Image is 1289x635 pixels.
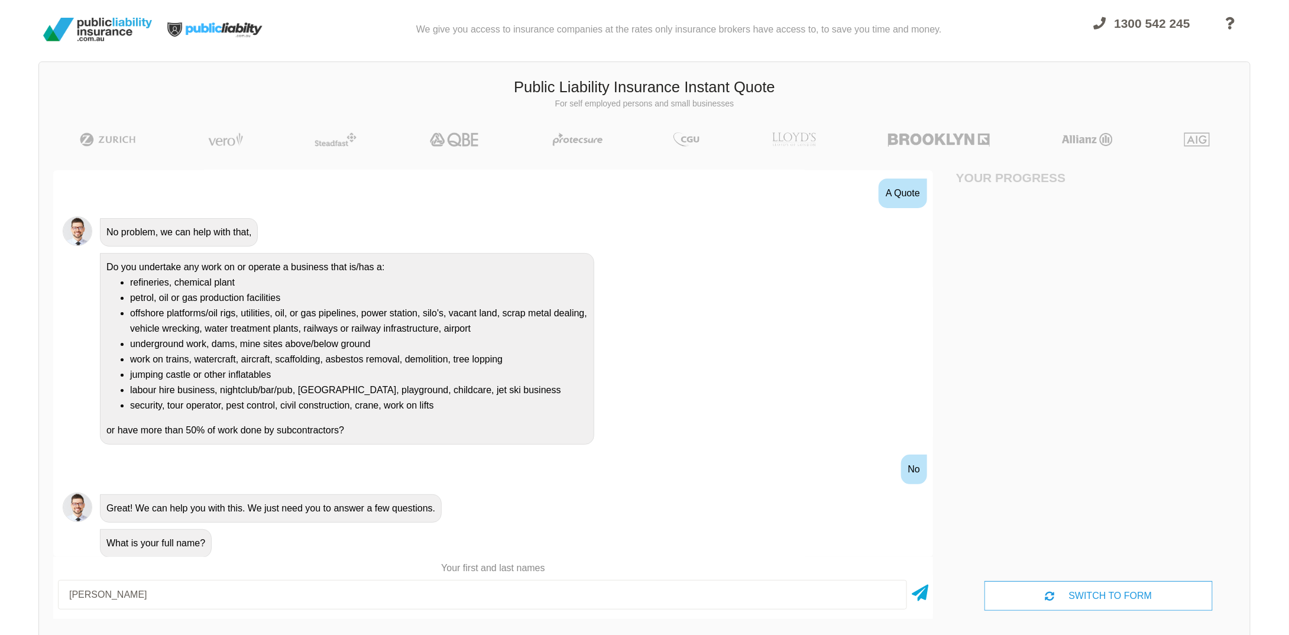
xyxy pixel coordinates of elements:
[669,132,704,147] img: CGU | Public Liability Insurance
[130,306,588,336] li: offshore platforms/oil rigs, utilities, oil, or gas pipelines, power station, silo's, vacant land...
[423,132,487,147] img: QBE | Public Liability Insurance
[1180,132,1214,147] img: AIG | Public Liability Insurance
[883,132,994,147] img: Brooklyn | Public Liability Insurance
[766,132,822,147] img: LLOYD's | Public Liability Insurance
[130,275,588,290] li: refineries, chemical plant
[157,5,275,54] img: Public Liability Insurance Light
[203,132,248,147] img: Vero | Public Liability Insurance
[100,253,594,445] div: Do you undertake any work on or operate a business that is/has a: or have more than 50% of work d...
[130,336,588,352] li: underground work, dams, mine sites above/below ground
[1056,132,1119,147] img: Allianz | Public Liability Insurance
[63,216,92,246] img: Chatbot | PLI
[416,5,942,54] div: We give you access to insurance companies at the rates only insurance brokers have access to, to ...
[130,290,588,306] li: petrol, oil or gas production facilities
[100,529,212,558] div: What is your full name?
[1083,9,1201,54] a: 1300 542 245
[879,179,927,208] div: A Quote
[130,352,588,367] li: work on trains, watercraft, aircraft, scaffolding, asbestos removal, demolition, tree lopping
[130,398,588,413] li: security, tour operator, pest control, civil construction, crane, work on lifts
[1115,17,1190,30] span: 1300 542 245
[48,77,1241,98] h3: Public Liability Insurance Instant Quote
[53,562,933,575] p: Your first and last names
[100,494,442,523] div: Great! We can help you with this. We just need you to answer a few questions.
[58,580,907,610] input: Your first and last names
[63,493,92,522] img: Chatbot | PLI
[130,383,588,398] li: labour hire business, nightclub/bar/pub, [GEOGRAPHIC_DATA], playground, childcare, jet ski business
[48,98,1241,110] p: For self employed persons and small businesses
[956,170,1099,185] h4: Your Progress
[38,13,157,46] img: Public Liability Insurance
[75,132,141,147] img: Zurich | Public Liability Insurance
[130,367,588,383] li: jumping castle or other inflatables
[984,581,1213,611] div: SWITCH TO FORM
[310,132,362,147] img: Steadfast | Public Liability Insurance
[548,132,608,147] img: Protecsure | Public Liability Insurance
[100,218,258,247] div: No problem, we can help with that,
[901,455,927,484] div: No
